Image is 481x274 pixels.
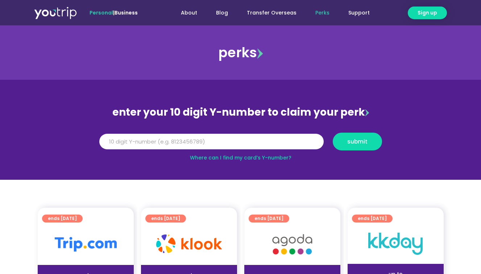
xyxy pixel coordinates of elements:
[171,6,207,20] a: About
[190,154,291,161] a: Where can I find my card’s Y-number?
[254,215,283,223] span: ends [DATE]
[333,133,382,150] button: submit
[48,215,77,223] span: ends [DATE]
[418,9,437,17] span: Sign up
[358,215,387,223] span: ends [DATE]
[306,6,339,20] a: Perks
[90,9,138,16] span: |
[90,9,113,16] span: Personal
[339,6,379,20] a: Support
[352,215,393,223] a: ends [DATE]
[145,215,186,223] a: ends [DATE]
[99,133,382,156] form: Y Number
[99,134,324,150] input: 10 digit Y-number (e.g. 8123456789)
[151,215,180,223] span: ends [DATE]
[249,215,289,223] a: ends [DATE]
[347,139,368,144] span: submit
[115,9,138,16] a: Business
[157,6,379,20] nav: Menu
[408,7,447,19] a: Sign up
[237,6,306,20] a: Transfer Overseas
[207,6,237,20] a: Blog
[96,103,386,122] div: enter your 10 digit Y-number to claim your perk
[42,215,83,223] a: ends [DATE]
